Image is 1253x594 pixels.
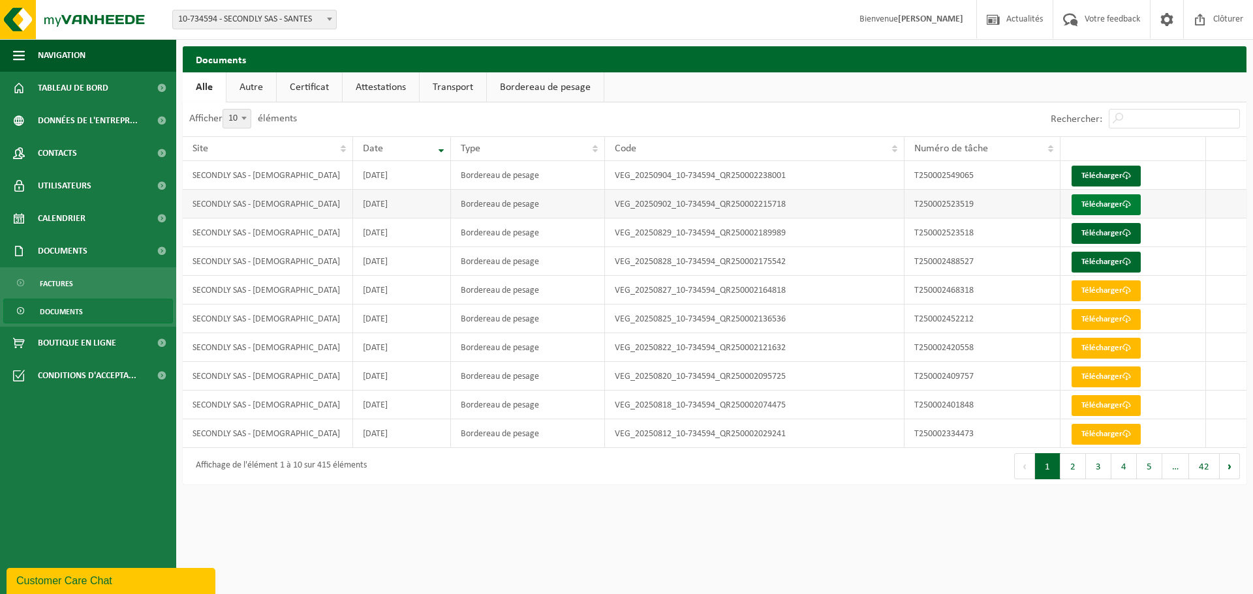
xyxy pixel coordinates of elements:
[1060,453,1086,479] button: 2
[183,161,353,190] td: SECONDLY SAS - [DEMOGRAPHIC_DATA]
[905,391,1060,419] td: T250002401848
[905,419,1060,448] td: T250002334473
[183,218,353,247] td: SECONDLY SAS - [DEMOGRAPHIC_DATA]
[905,218,1060,247] td: T250002523518
[223,109,251,128] span: 10
[183,391,353,419] td: SECONDLY SAS - [DEMOGRAPHIC_DATA]
[189,113,297,124] label: Afficher éléments
[451,190,604,218] td: Bordereau de pesage
[451,276,604,304] td: Bordereau de pesage
[353,391,451,419] td: [DATE]
[1035,453,1060,479] button: 1
[223,110,251,128] span: 10
[189,454,367,478] div: Affichage de l'élément 1 à 10 sur 415 éléments
[905,362,1060,391] td: T250002409757
[1189,453,1220,479] button: 42
[905,190,1060,218] td: T250002523519
[183,419,353,448] td: SECONDLY SAS - [DEMOGRAPHIC_DATA]
[353,218,451,247] td: [DATE]
[1111,453,1137,479] button: 4
[487,72,604,102] a: Bordereau de pesage
[1072,223,1141,244] a: Télécharger
[451,419,604,448] td: Bordereau de pesage
[353,276,451,304] td: [DATE]
[451,218,604,247] td: Bordereau de pesage
[905,276,1060,304] td: T250002468318
[1086,453,1111,479] button: 3
[605,161,905,190] td: VEG_20250904_10-734594_QR250002238001
[40,299,83,324] span: Documents
[1051,114,1102,125] label: Rechercher:
[605,391,905,419] td: VEG_20250818_10-734594_QR250002074475
[38,72,108,104] span: Tableau de bord
[193,143,208,154] span: Site
[905,333,1060,362] td: T250002420558
[277,72,342,102] a: Certificat
[1137,453,1162,479] button: 5
[40,271,73,296] span: Factures
[451,247,604,276] td: Bordereau de pesage
[1072,338,1141,359] a: Télécharger
[451,333,604,362] td: Bordereau de pesage
[1072,309,1141,330] a: Télécharger
[38,170,91,202] span: Utilisateurs
[605,362,905,391] td: VEG_20250820_10-734594_QR250002095725
[3,271,173,295] a: Factures
[183,72,226,102] a: Alle
[605,304,905,333] td: VEG_20250825_10-734594_QR250002136536
[605,333,905,362] td: VEG_20250822_10-734594_QR250002121632
[1072,395,1141,416] a: Télécharger
[605,247,905,276] td: VEG_20250828_10-734594_QR250002175542
[183,304,353,333] td: SECONDLY SAS - [DEMOGRAPHIC_DATA]
[615,143,636,154] span: Code
[38,104,138,137] span: Données de l'entrepr...
[420,72,486,102] a: Transport
[183,276,353,304] td: SECONDLY SAS - [DEMOGRAPHIC_DATA]
[1072,424,1141,445] a: Télécharger
[363,143,383,154] span: Date
[38,327,116,359] span: Boutique en ligne
[1220,453,1240,479] button: Next
[38,137,77,170] span: Contacts
[172,10,337,29] span: 10-734594 - SECONDLY SAS - SANTES
[3,299,173,323] a: Documents
[1162,453,1189,479] span: …
[7,565,218,594] iframe: chat widget
[38,202,85,235] span: Calendrier
[183,333,353,362] td: SECONDLY SAS - [DEMOGRAPHIC_DATA]
[898,14,963,24] strong: [PERSON_NAME]
[905,161,1060,190] td: T250002549065
[451,391,604,419] td: Bordereau de pesage
[38,235,87,267] span: Documents
[451,362,604,391] td: Bordereau de pesage
[183,190,353,218] td: SECONDLY SAS - [DEMOGRAPHIC_DATA]
[353,304,451,333] td: [DATE]
[605,218,905,247] td: VEG_20250829_10-734594_QR250002189989
[1072,166,1141,186] a: Télécharger
[38,39,85,72] span: Navigation
[353,190,451,218] td: [DATE]
[353,362,451,391] td: [DATE]
[183,46,1246,72] h2: Documents
[451,161,604,190] td: Bordereau de pesage
[353,247,451,276] td: [DATE]
[1072,366,1141,387] a: Télécharger
[451,304,604,333] td: Bordereau de pesage
[605,190,905,218] td: VEG_20250902_10-734594_QR250002215718
[353,333,451,362] td: [DATE]
[905,304,1060,333] td: T250002452212
[38,359,136,392] span: Conditions d'accepta...
[605,419,905,448] td: VEG_20250812_10-734594_QR250002029241
[353,419,451,448] td: [DATE]
[173,10,336,29] span: 10-734594 - SECONDLY SAS - SANTES
[914,143,988,154] span: Numéro de tâche
[353,161,451,190] td: [DATE]
[605,276,905,304] td: VEG_20250827_10-734594_QR250002164818
[226,72,276,102] a: Autre
[1072,252,1141,273] a: Télécharger
[183,362,353,391] td: SECONDLY SAS - [DEMOGRAPHIC_DATA]
[1072,194,1141,215] a: Télécharger
[343,72,419,102] a: Attestations
[905,247,1060,276] td: T250002488527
